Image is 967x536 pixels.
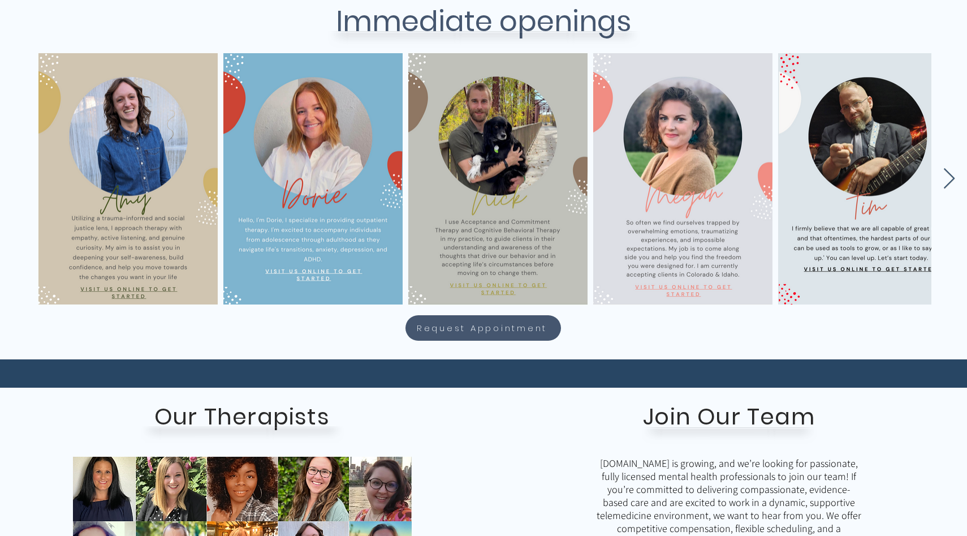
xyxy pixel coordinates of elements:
a: Request Appointment [405,315,561,341]
span: Join Our Team [643,401,815,432]
span: Request Appointment [417,321,547,335]
span: Our Therapists [154,401,330,432]
button: Next Item [943,168,956,190]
